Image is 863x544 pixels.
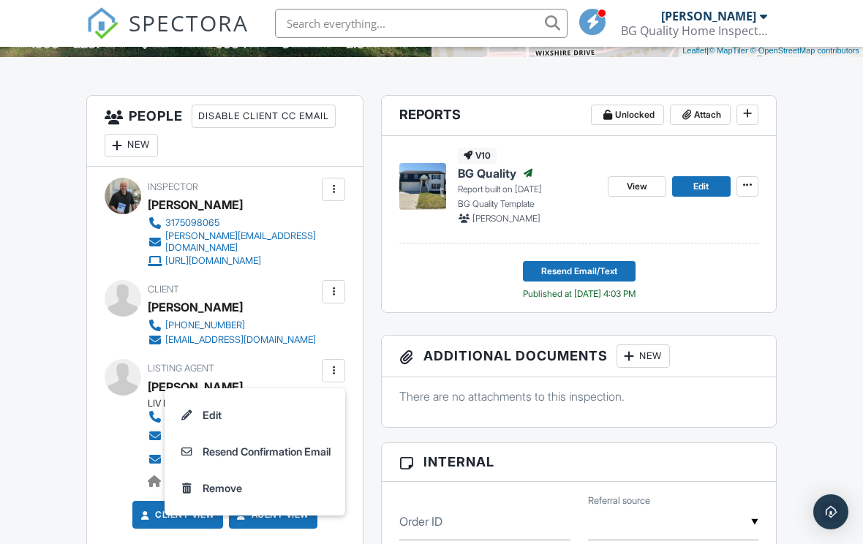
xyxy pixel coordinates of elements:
[679,45,863,57] div: |
[173,470,336,507] a: Remove
[750,46,859,55] a: © OpenStreetMap contributors
[165,217,219,229] div: 3175098065
[148,318,316,333] a: [PHONE_NUMBER]
[282,36,290,51] div: 3
[366,39,408,50] span: bathrooms
[346,36,364,51] div: 2.0
[148,284,179,295] span: Client
[12,39,28,50] span: Built
[148,376,243,398] a: [PERSON_NAME]
[148,447,318,471] a: [PERSON_NAME][EMAIL_ADDRESS][DOMAIN_NAME]
[382,443,776,481] h3: Internal
[292,39,332,50] span: bedrooms
[661,9,756,23] div: [PERSON_NAME]
[73,36,103,51] div: 2287
[192,105,336,128] div: Disable Client CC Email
[165,320,245,331] div: [PHONE_NUMBER]
[399,513,442,529] label: Order ID
[137,507,215,522] a: Client View
[173,397,336,434] a: Edit
[129,7,249,38] span: SPECTORA
[148,194,243,216] div: [PERSON_NAME]
[682,46,706,55] a: Leaflet
[148,363,214,374] span: Listing Agent
[621,23,767,38] div: BG Quality Home Inspections
[87,96,363,167] h3: People
[105,134,158,157] div: New
[148,333,316,347] a: [EMAIL_ADDRESS][DOMAIN_NAME]
[709,46,748,55] a: © MapTiler
[617,344,670,368] div: New
[249,39,268,50] span: sq.ft.
[148,296,243,318] div: [PERSON_NAME]
[165,230,318,254] div: [PERSON_NAME][EMAIL_ADDRESS][DOMAIN_NAME]
[148,181,198,192] span: Inspector
[148,216,318,230] a: 3175098065
[165,255,261,267] div: [URL][DOMAIN_NAME]
[165,334,316,346] div: [EMAIL_ADDRESS][DOMAIN_NAME]
[813,494,848,529] div: Open Intercom Messenger
[148,230,318,254] a: [PERSON_NAME][EMAIL_ADDRESS][DOMAIN_NAME]
[275,9,568,38] input: Search everything...
[399,388,758,404] p: There are no attachments to this inspection.
[148,398,330,409] div: LIV Realty
[173,434,336,470] a: Resend Confirmation Email
[382,336,776,377] h3: Additional Documents
[86,20,249,50] a: SPECTORA
[148,424,318,447] a: [PERSON_NAME][EMAIL_ADDRESS][DOMAIN_NAME]
[148,254,318,268] a: [URL][DOMAIN_NAME]
[30,36,59,51] div: 1995
[86,7,118,39] img: The Best Home Inspection Software - Spectora
[588,494,650,507] label: Referral source
[148,409,318,424] a: [PHONE_NUMBER]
